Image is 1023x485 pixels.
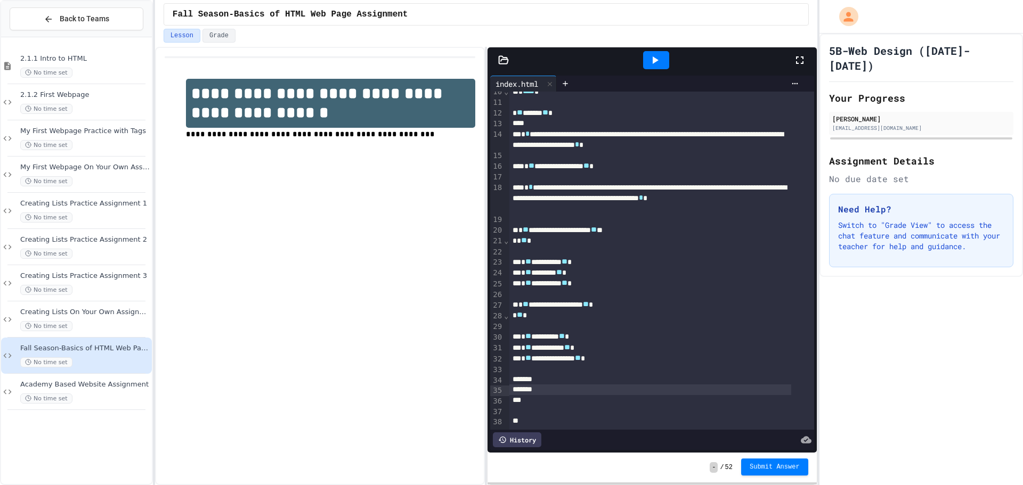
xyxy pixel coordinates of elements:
[10,7,143,30] button: Back to Teams
[493,432,541,447] div: History
[832,114,1010,124] div: [PERSON_NAME]
[20,127,150,136] span: My First Webpage Practice with Tags
[504,87,509,96] span: Fold line
[490,343,504,354] div: 31
[490,225,504,236] div: 20
[490,87,504,97] div: 10
[490,279,504,290] div: 25
[490,108,504,119] div: 12
[828,4,861,29] div: My Account
[832,124,1010,132] div: [EMAIL_ADDRESS][DOMAIN_NAME]
[490,247,504,258] div: 22
[838,203,1004,216] h3: Need Help?
[20,393,72,404] span: No time set
[490,417,504,428] div: 38
[20,321,72,331] span: No time set
[20,380,150,389] span: Academy Based Website Assignment
[838,220,1004,252] p: Switch to "Grade View" to access the chat feature and communicate with your teacher for help and ...
[20,199,150,208] span: Creating Lists Practice Assignment 1
[490,311,504,322] div: 28
[60,13,109,24] span: Back to Teams
[829,43,1013,73] h1: 5B-Web Design ([DATE]-[DATE])
[20,140,72,150] span: No time set
[20,212,72,223] span: No time set
[829,153,1013,168] h2: Assignment Details
[490,396,504,407] div: 36
[202,29,236,43] button: Grade
[20,54,150,63] span: 2.1.1 Intro to HTML
[490,365,504,375] div: 33
[20,91,150,100] span: 2.1.2 First Webpage
[490,375,504,386] div: 34
[490,215,504,225] div: 19
[504,236,509,245] span: Fold line
[490,385,504,396] div: 35
[20,176,72,186] span: No time set
[725,463,733,472] span: 52
[490,300,504,311] div: 27
[490,236,504,246] div: 21
[490,322,504,332] div: 29
[20,249,72,259] span: No time set
[504,311,509,320] span: Fold line
[490,354,504,365] div: 32
[20,344,150,353] span: Fall Season-Basics of HTML Web Page Assignment
[710,462,718,473] span: -
[490,78,543,89] div: index.html
[490,332,504,343] div: 30
[173,8,408,21] span: Fall Season-Basics of HTML Web Page Assignment
[490,268,504,278] div: 24
[829,91,1013,105] h2: Your Progress
[20,163,150,172] span: My First Webpage On Your Own Assignment
[490,129,504,151] div: 14
[490,290,504,300] div: 26
[490,151,504,161] div: 15
[20,104,72,114] span: No time set
[750,463,800,471] span: Submit Answer
[490,161,504,172] div: 16
[490,257,504,268] div: 23
[490,172,504,183] div: 17
[490,407,504,417] div: 37
[20,272,150,281] span: Creating Lists Practice Assignment 3
[20,285,72,295] span: No time set
[20,68,72,78] span: No time set
[490,76,557,92] div: index.html
[829,172,1013,185] div: No due date set
[164,29,200,43] button: Lesson
[20,357,72,367] span: No time set
[490,97,504,108] div: 11
[490,183,504,215] div: 18
[20,235,150,244] span: Creating Lists Practice Assignment 2
[720,463,724,472] span: /
[20,308,150,317] span: Creating Lists On Your Own Assignment
[741,458,808,475] button: Submit Answer
[490,119,504,129] div: 13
